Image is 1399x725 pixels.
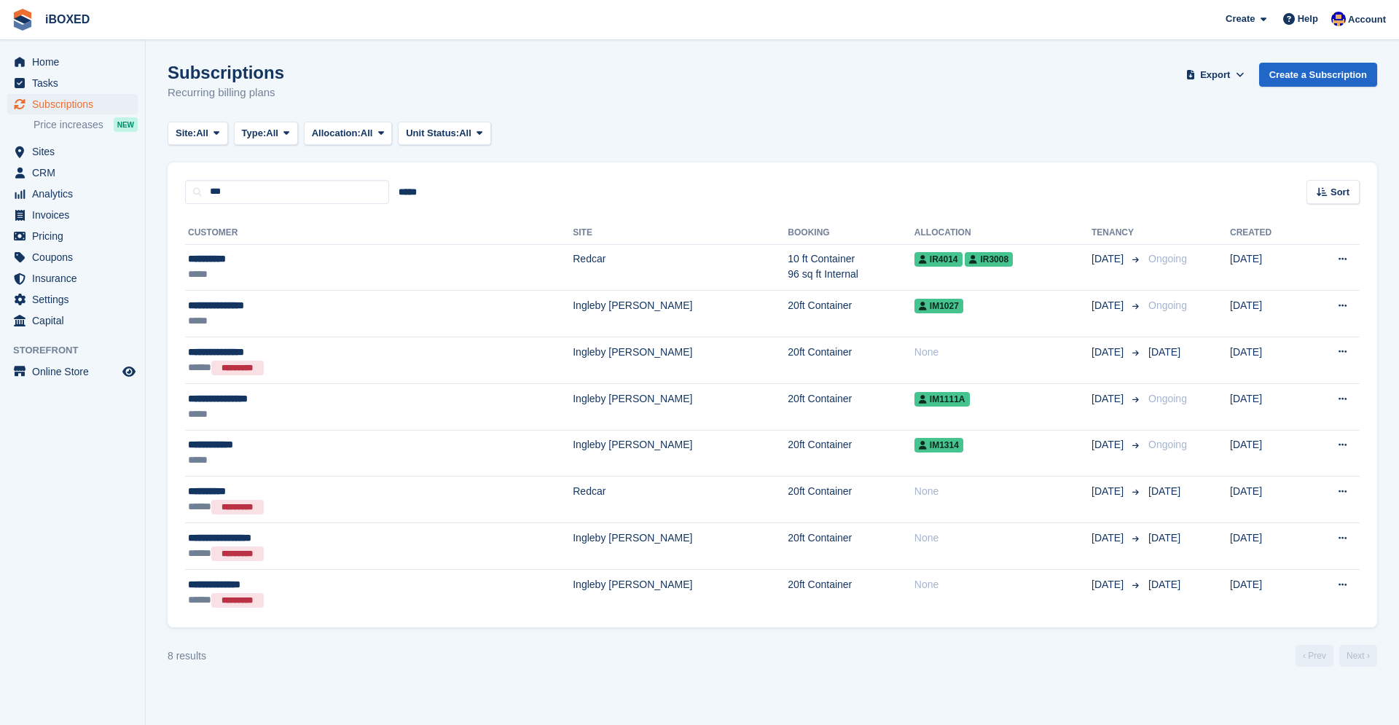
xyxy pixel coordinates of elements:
[361,126,373,141] span: All
[1296,645,1333,667] a: Previous
[32,184,119,204] span: Analytics
[7,226,138,246] a: menu
[1230,244,1305,291] td: [DATE]
[168,648,206,664] div: 8 results
[1331,12,1346,26] img: Noor Rashid
[914,577,1092,592] div: None
[914,438,963,452] span: IM1314
[168,85,284,101] p: Recurring billing plans
[32,289,119,310] span: Settings
[1148,253,1187,264] span: Ongoing
[32,205,119,225] span: Invoices
[185,222,573,245] th: Customer
[1259,63,1377,87] a: Create a Subscription
[406,126,459,141] span: Unit Status:
[242,126,267,141] span: Type:
[1148,579,1180,590] span: [DATE]
[1092,437,1126,452] span: [DATE]
[1293,645,1380,667] nav: Page
[914,299,963,313] span: IM1027
[7,94,138,114] a: menu
[312,126,361,141] span: Allocation:
[1092,577,1126,592] span: [DATE]
[573,337,788,383] td: Ingleby [PERSON_NAME]
[1092,530,1126,546] span: [DATE]
[788,477,914,523] td: 20ft Container
[1331,185,1349,200] span: Sort
[304,122,393,146] button: Allocation: All
[1230,337,1305,383] td: [DATE]
[1148,485,1180,497] span: [DATE]
[1092,222,1143,245] th: Tenancy
[34,118,103,132] span: Price increases
[7,247,138,267] a: menu
[1226,12,1255,26] span: Create
[573,383,788,430] td: Ingleby [PERSON_NAME]
[168,63,284,82] h1: Subscriptions
[7,361,138,382] a: menu
[120,363,138,380] a: Preview store
[573,222,788,245] th: Site
[788,337,914,383] td: 20ft Container
[1200,68,1230,82] span: Export
[1230,523,1305,570] td: [DATE]
[573,244,788,291] td: Redcar
[914,484,1092,499] div: None
[32,268,119,289] span: Insurance
[914,345,1092,360] div: None
[788,383,914,430] td: 20ft Container
[1348,12,1386,27] span: Account
[1230,291,1305,337] td: [DATE]
[965,252,1013,267] span: IR3008
[788,244,914,291] td: 10 ft Container 96 sq ft Internal
[7,184,138,204] a: menu
[34,117,138,133] a: Price increases NEW
[1148,393,1187,404] span: Ongoing
[7,73,138,93] a: menu
[1230,430,1305,477] td: [DATE]
[12,9,34,31] img: stora-icon-8386f47178a22dfd0bd8f6a31ec36ba5ce8667c1dd55bd0f319d3a0aa187defe.svg
[788,523,914,570] td: 20ft Container
[266,126,278,141] span: All
[7,205,138,225] a: menu
[788,430,914,477] td: 20ft Container
[914,392,970,407] span: IM1111A
[7,310,138,331] a: menu
[788,222,914,245] th: Booking
[1230,477,1305,523] td: [DATE]
[459,126,471,141] span: All
[32,310,119,331] span: Capital
[39,7,95,31] a: iBOXED
[573,291,788,337] td: Ingleby [PERSON_NAME]
[1148,299,1187,311] span: Ongoing
[1230,383,1305,430] td: [DATE]
[7,289,138,310] a: menu
[32,52,119,72] span: Home
[1092,391,1126,407] span: [DATE]
[1092,298,1126,313] span: [DATE]
[1148,532,1180,544] span: [DATE]
[176,126,196,141] span: Site:
[788,570,914,616] td: 20ft Container
[114,117,138,132] div: NEW
[788,291,914,337] td: 20ft Container
[196,126,208,141] span: All
[7,141,138,162] a: menu
[13,343,145,358] span: Storefront
[1092,251,1126,267] span: [DATE]
[573,430,788,477] td: Ingleby [PERSON_NAME]
[168,122,228,146] button: Site: All
[7,162,138,183] a: menu
[1148,439,1187,450] span: Ongoing
[1183,63,1247,87] button: Export
[398,122,490,146] button: Unit Status: All
[32,141,119,162] span: Sites
[234,122,298,146] button: Type: All
[32,94,119,114] span: Subscriptions
[32,73,119,93] span: Tasks
[1339,645,1377,667] a: Next
[7,268,138,289] a: menu
[914,252,963,267] span: IR4014
[1092,345,1126,360] span: [DATE]
[1148,346,1180,358] span: [DATE]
